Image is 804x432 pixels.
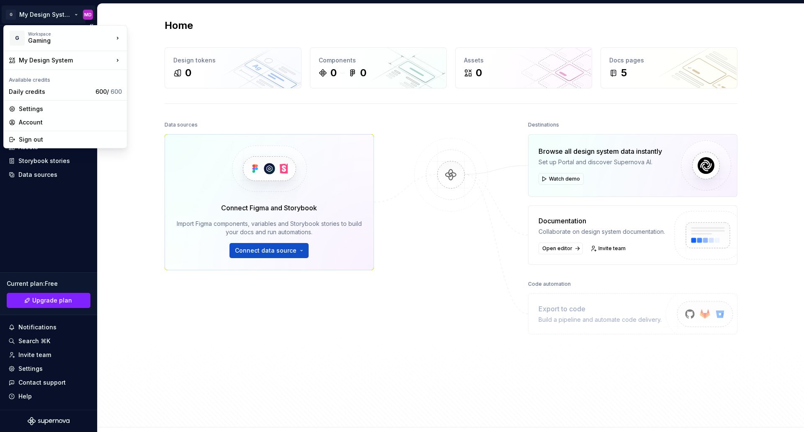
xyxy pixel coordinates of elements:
span: 600 [111,88,122,95]
div: Available credits [5,72,125,85]
div: Settings [19,105,122,113]
span: 600 / [95,88,122,95]
div: My Design System [19,56,113,65]
div: Account [19,118,122,127]
div: Workspace [28,31,113,36]
div: Gaming [28,36,99,45]
div: G [10,31,25,46]
div: Daily credits [9,88,92,96]
div: Sign out [19,135,122,144]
